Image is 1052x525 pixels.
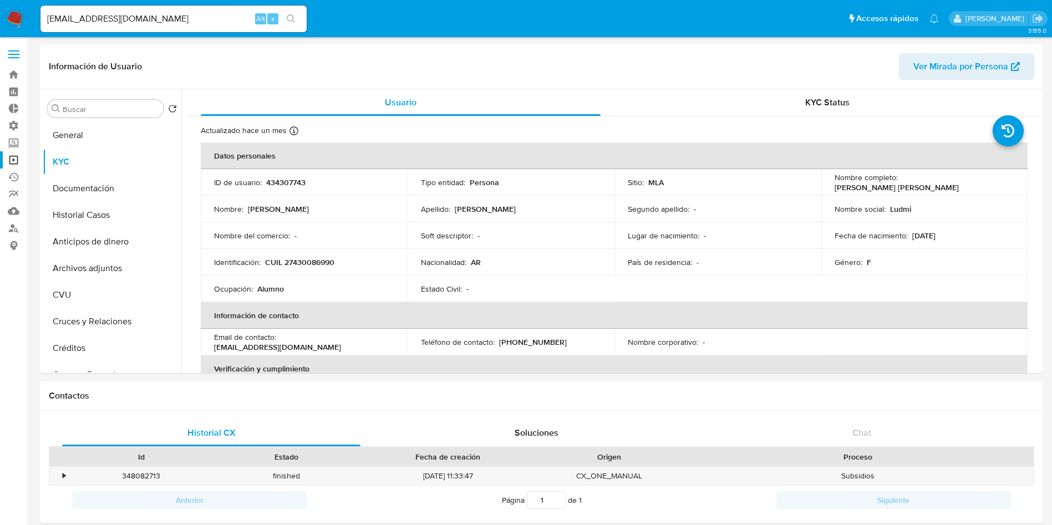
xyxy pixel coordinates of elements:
div: CX_ONE_MANUAL [537,467,682,485]
p: - [697,257,699,267]
p: - [694,204,696,214]
span: Chat [852,426,871,439]
button: Cruces y Relaciones [43,308,181,335]
div: finished [214,467,359,485]
p: ID de usuario : [214,177,262,187]
p: [PERSON_NAME] [455,204,516,214]
button: Anterior [72,491,307,509]
p: Alumno [257,284,284,294]
p: - [294,231,297,241]
p: Nacionalidad : [421,257,466,267]
p: Estado Civil : [421,284,462,294]
p: Ludmi [890,204,911,214]
p: Lugar de nacimiento : [628,231,699,241]
button: Historial Casos [43,202,181,228]
div: Proceso [690,451,1026,462]
p: Fecha de nacimiento : [835,231,908,241]
span: Accesos rápidos [856,13,918,24]
button: General [43,122,181,149]
button: search-icon [279,11,302,27]
th: Datos personales [201,142,1028,169]
button: Documentación [43,175,181,202]
input: Buscar usuario o caso... [40,12,307,26]
p: [PERSON_NAME] [PERSON_NAME] [835,182,959,192]
p: Tipo entidad : [421,177,465,187]
span: Soluciones [515,426,558,439]
button: Volver al orden por defecto [168,104,177,116]
span: Usuario [385,96,416,109]
div: Id [77,451,206,462]
a: Salir [1032,13,1044,24]
p: Nombre social : [835,204,886,214]
p: [DATE] [912,231,936,241]
p: Soft descriptor : [421,231,473,241]
button: Cuentas Bancarias [43,361,181,388]
p: [PERSON_NAME] [248,204,309,214]
span: Ver Mirada por Persona [913,53,1008,80]
h1: Información de Usuario [49,61,142,72]
button: Anticipos de dinero [43,228,181,255]
button: KYC [43,149,181,175]
p: F [867,257,871,267]
p: - [466,284,469,294]
button: Archivos adjuntos [43,255,181,282]
p: Email de contacto : [214,332,276,342]
p: - [704,231,706,241]
p: AR [471,257,481,267]
button: Ver Mirada por Persona [899,53,1034,80]
p: País de residencia : [628,257,692,267]
div: • [63,471,65,481]
p: CUIL 27430086990 [265,257,334,267]
div: Estado [222,451,352,462]
p: MLA [648,177,664,187]
button: Siguiente [776,491,1011,509]
p: Nombre del comercio : [214,231,290,241]
th: Verificación y cumplimiento [201,355,1028,382]
div: Subsidios [682,467,1034,485]
a: Notificaciones [929,14,939,23]
p: Teléfono de contacto : [421,337,495,347]
span: Página de [502,491,582,509]
p: 434307743 [266,177,306,187]
p: Ocupación : [214,284,253,294]
span: Historial CX [187,426,236,439]
div: Origen [545,451,674,462]
p: gustavo.deseta@mercadolibre.com [965,13,1028,24]
button: CVU [43,282,181,308]
p: Sitio : [628,177,644,187]
th: Información de contacto [201,302,1028,329]
span: 1 [579,495,582,506]
div: [DATE] 11:33:47 [359,467,537,485]
span: s [271,13,275,24]
div: Fecha de creación [367,451,529,462]
p: Identificación : [214,257,261,267]
span: KYC Status [805,96,850,109]
p: Apellido : [421,204,450,214]
p: [EMAIL_ADDRESS][DOMAIN_NAME] [214,342,341,352]
span: Alt [256,13,265,24]
input: Buscar [63,104,159,114]
p: - [703,337,705,347]
p: Nombre completo : [835,172,898,182]
p: Nombre corporativo : [628,337,698,347]
button: Buscar [52,104,60,113]
p: Segundo apellido : [628,204,689,214]
button: Créditos [43,335,181,361]
p: Actualizado hace un mes [201,125,287,136]
h1: Contactos [49,390,1034,401]
p: [PHONE_NUMBER] [499,337,567,347]
p: Nombre : [214,204,243,214]
div: 348082713 [69,467,214,485]
p: - [477,231,480,241]
p: Persona [470,177,499,187]
p: Género : [835,257,862,267]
